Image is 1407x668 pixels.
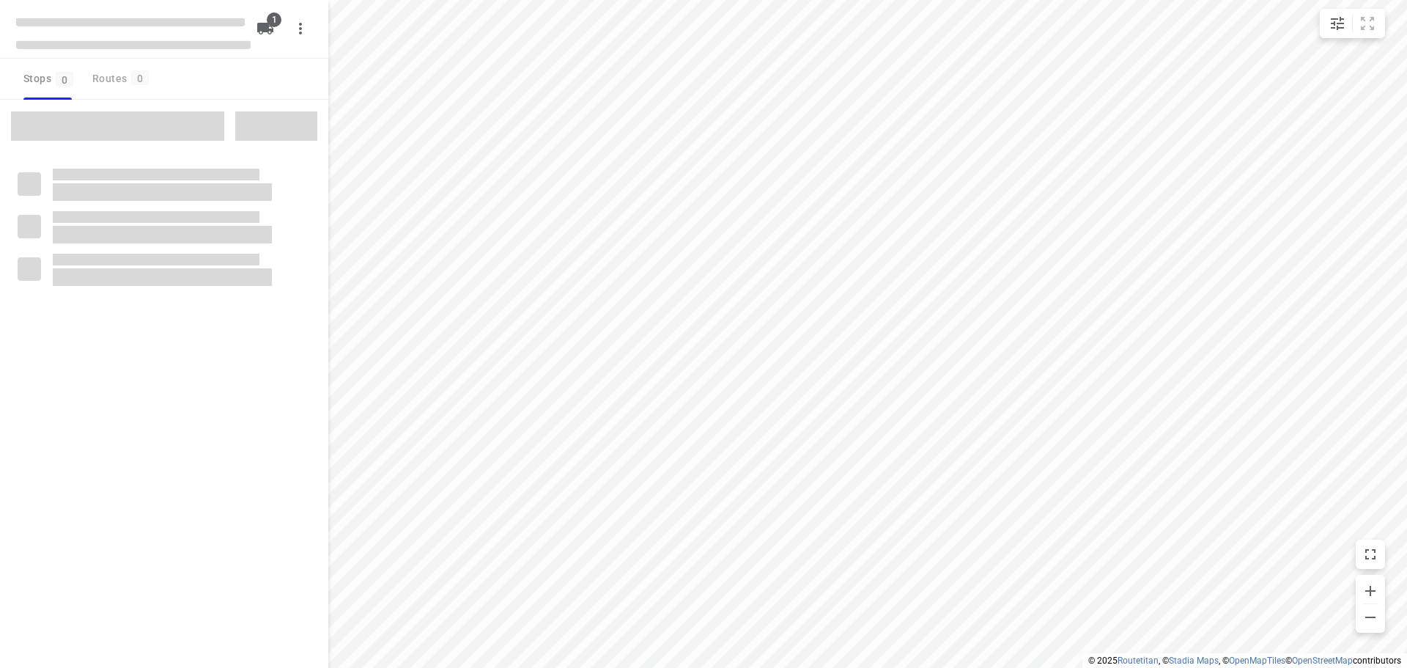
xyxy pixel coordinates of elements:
[1229,656,1285,666] a: OpenMapTiles
[1169,656,1219,666] a: Stadia Maps
[1320,9,1385,38] div: small contained button group
[1118,656,1159,666] a: Routetitan
[1088,656,1401,666] li: © 2025 , © , © © contributors
[1292,656,1353,666] a: OpenStreetMap
[1323,9,1352,38] button: Map settings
